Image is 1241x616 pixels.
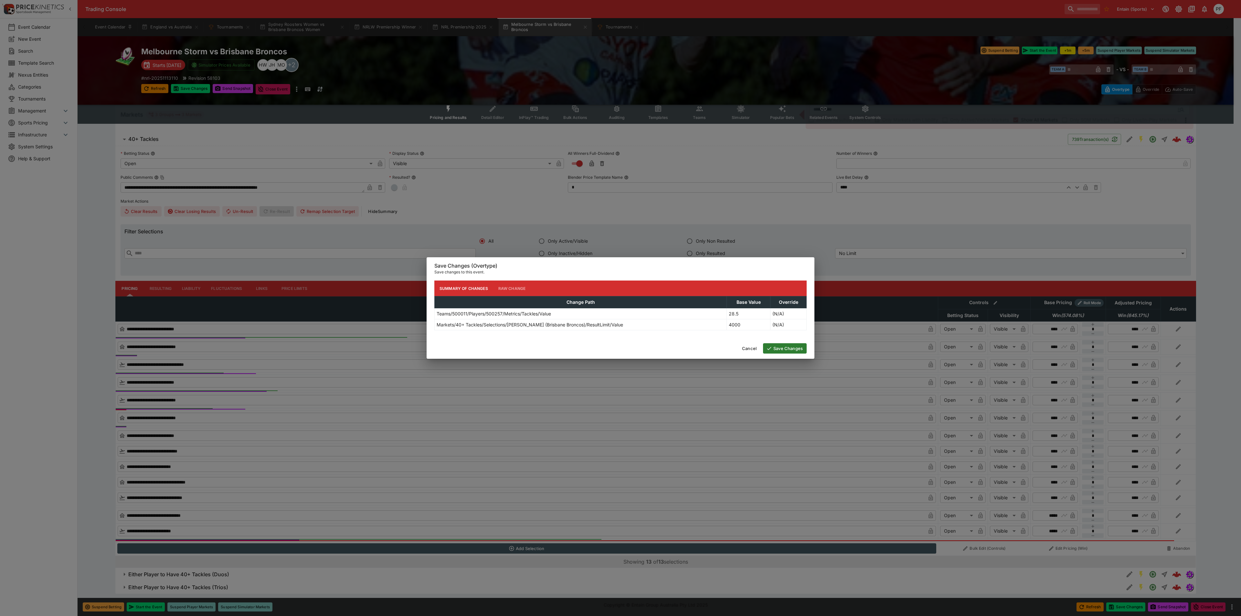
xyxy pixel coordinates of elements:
[434,269,807,275] p: Save changes to this event.
[770,308,807,319] td: (N/A)
[493,281,531,296] button: Raw Change
[727,308,770,319] td: 28.5
[727,319,770,330] td: 4000
[738,343,760,354] button: Cancel
[435,296,727,308] th: Change Path
[770,296,807,308] th: Override
[437,321,623,328] p: Markets/40+ Tackles/Selections/[PERSON_NAME] (Brisbane Broncos)/ResultLimit/Value
[727,296,770,308] th: Base Value
[763,343,807,354] button: Save Changes
[434,262,807,269] h6: Save Changes (Overtype)
[437,310,551,317] p: Teams/500011/Players/500257/Metrics/Tackles/Value
[770,319,807,330] td: (N/A)
[434,281,493,296] button: Summary of Changes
